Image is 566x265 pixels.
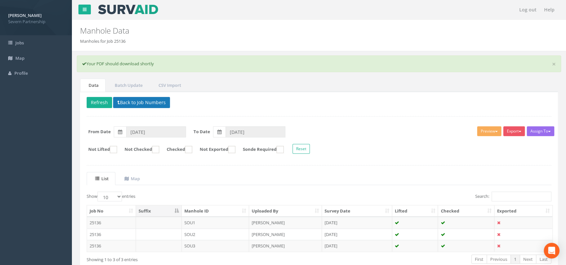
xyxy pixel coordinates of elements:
label: Not Lifted [82,146,117,153]
a: [PERSON_NAME] Severn Partnership [8,11,64,24]
h2: Manhole Data [80,26,476,35]
a: Data [80,79,106,92]
td: SOU2 [182,228,249,240]
td: SOU1 [182,217,249,228]
td: [DATE] [322,217,392,228]
span: Profile [14,70,28,76]
td: 25136 [87,217,136,228]
th: Checked: activate to sort column ascending [438,205,494,217]
button: Refresh [87,97,112,108]
span: Severn Partnership [8,19,64,25]
th: Manhole ID: activate to sort column ascending [182,205,249,217]
div: Your PDF should download shortly [77,55,561,72]
a: Next [520,255,536,264]
label: Checked [160,146,192,153]
select: Showentries [97,192,122,201]
a: Map [116,172,147,185]
td: [PERSON_NAME] [249,228,322,240]
th: Survey Date: activate to sort column ascending [322,205,392,217]
span: Map [15,55,25,61]
a: List [87,172,115,185]
button: Reset [292,144,310,154]
td: 25136 [87,228,136,240]
th: Suffix: activate to sort column descending [136,205,182,217]
input: To Date [225,126,285,137]
label: Search: [475,192,551,201]
button: Back to Job Numbers [113,97,170,108]
label: To Date [193,129,210,135]
td: [DATE] [322,228,392,240]
a: CSV Import [150,79,188,92]
li: Manholes for Job 25136 [80,38,125,44]
td: 25136 [87,240,136,252]
strong: [PERSON_NAME] [8,12,42,18]
span: Jobs [15,40,24,46]
a: Previous [487,255,511,264]
td: [PERSON_NAME] [249,240,322,252]
button: Preview [477,126,501,136]
th: Exported: activate to sort column ascending [494,205,552,217]
a: Last [536,255,551,264]
td: [DATE] [322,240,392,252]
button: Assign To [527,126,554,136]
label: From Date [88,129,111,135]
div: Open Intercom Messenger [544,243,559,258]
th: Job No: activate to sort column ascending [87,205,136,217]
input: Search: [491,192,551,201]
a: First [471,255,487,264]
th: Uploaded By: activate to sort column ascending [249,205,322,217]
td: SOU3 [182,240,249,252]
td: [PERSON_NAME] [249,217,322,228]
label: Show entries [87,192,135,201]
div: Showing 1 to 3 of 3 entries [87,254,275,263]
label: Sonde Required [236,146,284,153]
th: Lifted: activate to sort column ascending [392,205,438,217]
button: Export [503,126,525,136]
label: Not Exported [193,146,235,153]
a: × [552,61,556,68]
label: Not Checked [118,146,159,153]
input: From Date [126,126,186,137]
uib-tab-heading: Map [125,176,140,181]
uib-tab-heading: List [95,176,108,181]
a: 1 [510,255,520,264]
a: Batch Update [106,79,149,92]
